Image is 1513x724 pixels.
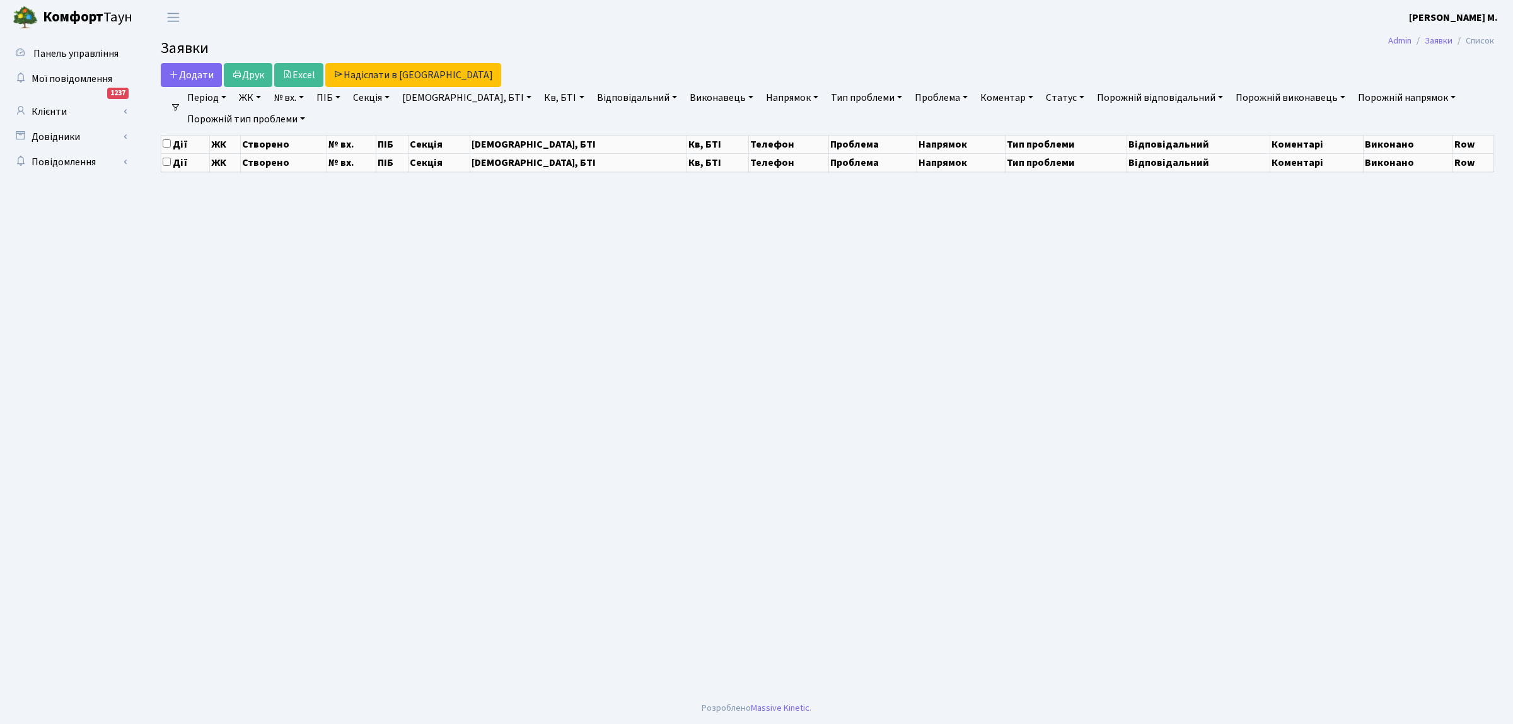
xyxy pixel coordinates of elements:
a: Порожній відповідальний [1092,87,1228,108]
a: Додати [161,63,222,87]
a: Відповідальний [592,87,682,108]
img: logo.png [13,5,38,30]
button: Переключити навігацію [158,7,189,28]
th: Row [1453,153,1494,172]
a: Клієнти [6,99,132,124]
a: Статус [1041,87,1089,108]
th: Телефон [748,153,829,172]
b: [PERSON_NAME] М. [1409,11,1498,25]
span: Таун [43,7,132,28]
nav: breadcrumb [1369,28,1513,54]
a: Період [182,87,231,108]
th: Кв, БТІ [687,135,748,153]
th: [DEMOGRAPHIC_DATA], БТІ [470,135,687,153]
th: Напрямок [917,135,1006,153]
a: ЖК [234,87,266,108]
th: Кв, БТІ [687,153,748,172]
th: Row [1453,135,1494,153]
th: № вх. [327,135,376,153]
th: Відповідальний [1127,153,1270,172]
a: Повідомлення [6,149,132,175]
a: Мої повідомлення1237 [6,66,132,91]
a: [DEMOGRAPHIC_DATA], БТІ [397,87,536,108]
a: Напрямок [761,87,823,108]
th: № вх. [327,153,376,172]
a: Проблема [910,87,973,108]
a: Заявки [1425,34,1452,47]
span: Панель управління [33,47,119,61]
a: Секція [348,87,395,108]
th: Проблема [829,135,917,153]
a: Довідники [6,124,132,149]
a: ПІБ [311,87,345,108]
th: Створено [241,153,327,172]
th: Дії [161,153,210,172]
li: Список [1452,34,1494,48]
th: [DEMOGRAPHIC_DATA], БТІ [470,153,687,172]
a: Тип проблеми [826,87,907,108]
b: Комфорт [43,7,103,27]
a: Друк [224,63,272,87]
span: Мої повідомлення [32,72,112,86]
a: Панель управління [6,41,132,66]
a: Виконавець [685,87,758,108]
th: Напрямок [917,153,1006,172]
a: Massive Kinetic [751,701,809,715]
a: Порожній виконавець [1231,87,1350,108]
a: [PERSON_NAME] М. [1409,10,1498,25]
th: Секція [409,153,470,172]
th: Відповідальний [1127,135,1270,153]
th: Телефон [748,135,829,153]
a: № вх. [269,87,309,108]
a: Порожній напрямок [1353,87,1461,108]
a: Надіслати в [GEOGRAPHIC_DATA] [325,63,501,87]
th: ЖК [209,153,240,172]
th: Тип проблеми [1006,135,1127,153]
div: 1237 [107,88,129,99]
div: Розроблено . [702,701,811,715]
span: Додати [169,68,214,82]
th: ПІБ [376,153,409,172]
th: Виконано [1364,135,1453,153]
th: Виконано [1364,153,1453,172]
th: Коментарі [1270,135,1364,153]
a: Excel [274,63,323,87]
th: Тип проблеми [1006,153,1127,172]
th: Створено [241,135,327,153]
th: ЖК [209,135,240,153]
a: Коментар [975,87,1038,108]
a: Порожній тип проблеми [182,108,310,130]
a: Admin [1388,34,1412,47]
th: ПІБ [376,135,409,153]
th: Секція [409,135,470,153]
th: Дії [161,135,210,153]
a: Кв, БТІ [539,87,589,108]
span: Заявки [161,37,209,59]
th: Проблема [829,153,917,172]
th: Коментарі [1270,153,1364,172]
